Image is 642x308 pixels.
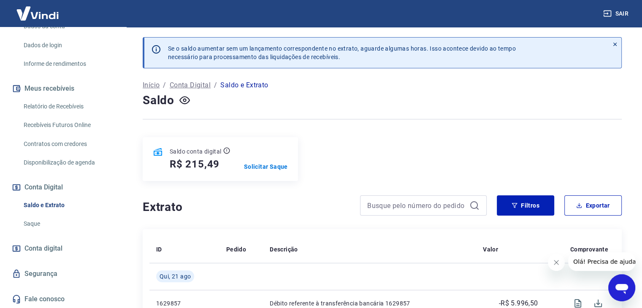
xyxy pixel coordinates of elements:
p: Pedido [226,245,246,254]
a: Saldo e Extrato [20,197,116,214]
a: Segurança [10,265,116,283]
a: Solicitar Saque [244,162,288,171]
h4: Saldo [143,92,174,109]
button: Filtros [497,195,554,216]
iframe: Botão para abrir a janela de mensagens [608,274,635,301]
p: / [163,80,166,90]
input: Busque pelo número do pedido [367,199,466,212]
button: Exportar [564,195,622,216]
a: Contratos com credores [20,135,116,153]
p: Comprovante [570,245,608,254]
a: Relatório de Recebíveis [20,98,116,115]
p: Valor [483,245,498,254]
a: Início [143,80,160,90]
p: Débito referente à transferência bancária 1629857 [270,299,469,308]
button: Conta Digital [10,178,116,197]
iframe: Mensagem da empresa [568,252,635,271]
img: Vindi [10,0,65,26]
a: Recebíveis Futuros Online [20,116,116,134]
a: Conta digital [10,239,116,258]
span: Qui, 21 ago [160,272,191,281]
button: Sair [601,6,632,22]
a: Disponibilização de agenda [20,154,116,171]
p: Descrição [270,245,298,254]
p: 1629857 [156,299,213,308]
p: Saldo e Extrato [220,80,268,90]
button: Meus recebíveis [10,79,116,98]
p: / [214,80,217,90]
span: Olá! Precisa de ajuda? [5,6,71,13]
a: Dados de login [20,37,116,54]
h5: R$ 215,49 [170,157,219,171]
iframe: Fechar mensagem [548,254,565,271]
p: Saldo conta digital [170,147,222,156]
a: Conta Digital [170,80,211,90]
a: Saque [20,215,116,232]
a: Informe de rendimentos [20,55,116,73]
p: ID [156,245,162,254]
h4: Extrato [143,199,350,216]
span: Conta digital [24,243,62,254]
p: Se o saldo aumentar sem um lançamento correspondente no extrato, aguarde algumas horas. Isso acon... [168,44,516,61]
